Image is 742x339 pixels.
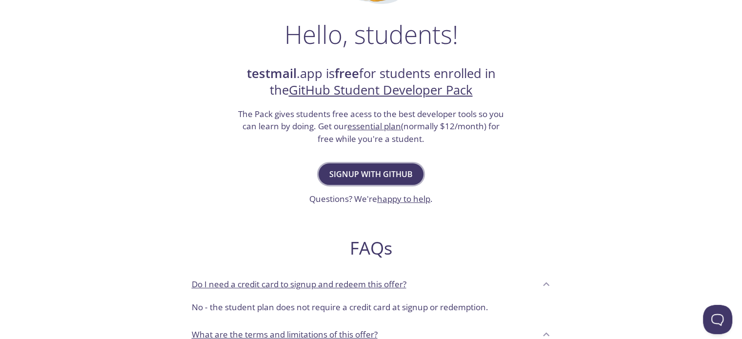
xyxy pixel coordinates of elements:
strong: testmail [247,65,297,82]
p: Do I need a credit card to signup and redeem this offer? [192,278,406,291]
a: GitHub Student Developer Pack [289,81,473,99]
button: Signup with GitHub [319,163,423,185]
a: essential plan [347,120,401,132]
h2: .app is for students enrolled in the [237,65,505,99]
iframe: Help Scout Beacon - Open [703,305,732,334]
h1: Hello, students! [284,20,458,49]
h3: The Pack gives students free acess to the best developer tools so you can learn by doing. Get our... [237,108,505,145]
strong: free [335,65,359,82]
p: No - the student plan does not require a credit card at signup or redemption. [192,301,551,314]
span: Signup with GitHub [329,167,413,181]
a: happy to help [377,193,430,204]
div: Do I need a credit card to signup and redeem this offer? [184,297,559,321]
h3: Questions? We're . [309,193,433,205]
h2: FAQs [184,237,559,259]
div: Do I need a credit card to signup and redeem this offer? [184,271,559,297]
